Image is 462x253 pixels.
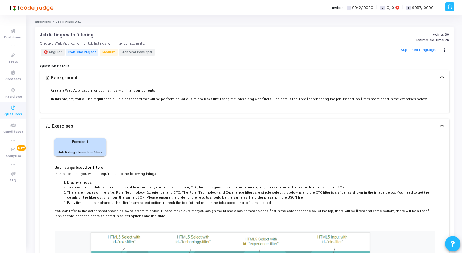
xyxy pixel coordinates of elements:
p: In this exercise, you will be required to do the following things. [55,172,435,177]
li: To show the job details in each job card like company name, position, role, CTC, technologies, lo... [67,185,435,190]
li: Every time, the user changes the filter in any select option, refresh the job list and render the... [67,200,435,206]
button: Supported Languages [399,46,439,55]
label: Invites: [332,5,344,10]
div: Job listings based on filters [57,150,103,155]
span: Dashboard [4,35,22,40]
a: Questions [35,20,51,24]
span: | [376,4,377,11]
span: Job listings with filtering [56,20,94,24]
img: logo [8,2,54,14]
p: Job listings with filtering [40,33,94,38]
span: Tests [8,59,18,65]
button: Actions [441,46,449,55]
p: Create a Web Application for Job listings with filter components. [51,88,438,93]
nav: breadcrumb [35,20,454,24]
span: Frontend Developer [119,49,155,56]
h5: Create a Web Application for Job listings with filter components. [40,42,145,45]
span: Contests [5,77,21,82]
span: Frontend Project [66,49,98,56]
p: Points: [316,33,449,37]
p: In this project, you will be required to build a dashboard that will be performing various micro-... [51,97,438,102]
span: Exercise 1 [72,140,88,145]
span: Angular [49,50,62,54]
button: Background [40,70,449,85]
span: C [380,6,384,10]
li: There are 4 types of filters i.e. Role, Technology, Experience, and CTC. The Role, Technology and... [67,190,435,200]
p: You can refer to the screenshot shown below to create this view. Please make sure that you assign... [55,209,435,219]
span: Question Details [40,64,69,69]
span: Questions [4,112,22,117]
span: 9942/10000 [352,5,373,10]
li: Display all jobs. [67,180,435,185]
span: New [17,145,26,151]
button: Exercises [40,119,449,133]
span: Medium [100,49,118,56]
span: 30 [445,32,449,37]
span: | [402,4,403,11]
span: Analytics [6,154,21,159]
span: Candidates [3,129,23,135]
span: Interviews [5,94,22,100]
span: FAQ [10,178,16,183]
span: T [347,6,351,10]
span: 10/10 [386,5,394,10]
h3: Job listings based on filters [55,165,435,170]
span: I [406,6,410,10]
span: 2h [445,38,449,42]
img: angular.svg [43,50,48,55]
span: 9997/10000 [412,5,433,10]
p: Estimated Time: [316,38,449,42]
